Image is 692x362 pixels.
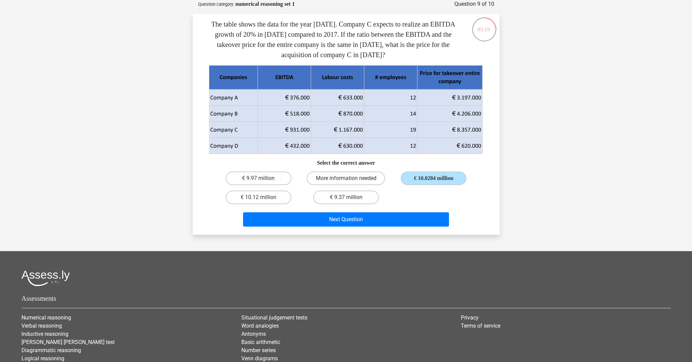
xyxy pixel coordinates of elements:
a: Numerical reasoning [21,314,71,321]
label: More information needed [307,171,385,185]
label: € 10.12 million [226,191,291,204]
a: Verbal reasoning [21,323,62,329]
a: Diagrammatic reasoning [21,347,81,353]
a: Privacy [461,314,479,321]
label: € 9.97 million [226,171,291,185]
a: Antonyms [241,331,266,337]
a: Number series [241,347,276,353]
strong: numerical reasoning set 1 [236,1,295,7]
a: [PERSON_NAME] [PERSON_NAME] test [21,339,115,345]
small: Question category: [198,2,234,7]
button: Next Question [243,212,449,227]
a: Situational judgement tests [241,314,307,321]
p: The table shows the data for the year [DATE]. Company C expects to realize an EBITDA growth of 20... [204,19,463,60]
a: Basic arithmetic [241,339,280,345]
label: € 10.0284 million [401,171,466,185]
img: Assessly logo [21,270,70,286]
label: € 9.37 million [313,191,379,204]
a: Logical reasoning [21,355,64,362]
a: Inductive reasoning [21,331,68,337]
a: Terms of service [461,323,500,329]
h6: Select the correct answer [204,154,489,166]
a: Venn diagrams [241,355,278,362]
a: Word analogies [241,323,279,329]
h5: Assessments [21,294,671,302]
div: 03:19 [471,17,497,34]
